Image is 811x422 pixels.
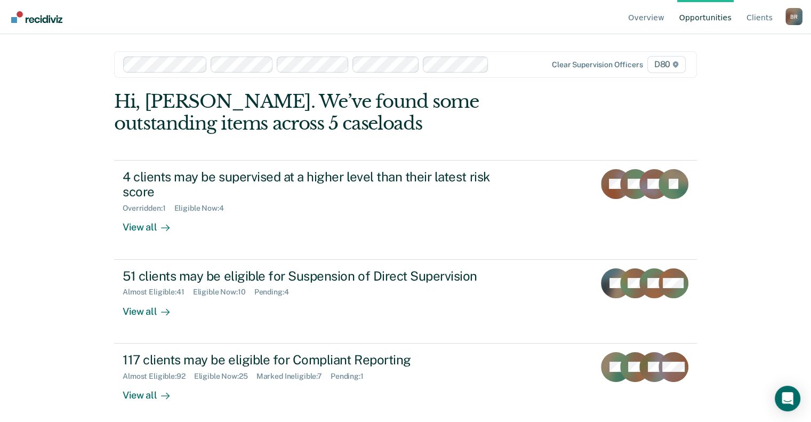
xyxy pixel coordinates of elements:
[123,268,497,284] div: 51 clients may be eligible for Suspension of Direct Supervision
[256,372,331,381] div: Marked Ineligible : 7
[174,204,232,213] div: Eligible Now : 4
[775,386,800,411] div: Open Intercom Messenger
[254,288,298,297] div: Pending : 4
[114,91,580,134] div: Hi, [PERSON_NAME]. We’ve found some outstanding items across 5 caseloads
[123,288,193,297] div: Almost Eligible : 41
[331,372,372,381] div: Pending : 1
[11,11,62,23] img: Recidiviz
[647,56,686,73] span: D80
[123,204,174,213] div: Overridden : 1
[785,8,802,25] div: B R
[194,372,256,381] div: Eligible Now : 25
[123,352,497,368] div: 117 clients may be eligible for Compliant Reporting
[123,213,182,234] div: View all
[114,260,697,344] a: 51 clients may be eligible for Suspension of Direct SupervisionAlmost Eligible:41Eligible Now:10P...
[193,288,254,297] div: Eligible Now : 10
[785,8,802,25] button: Profile dropdown button
[123,380,182,401] div: View all
[123,297,182,317] div: View all
[552,60,643,69] div: Clear supervision officers
[123,372,194,381] div: Almost Eligible : 92
[114,160,697,260] a: 4 clients may be supervised at a higher level than their latest risk scoreOverridden:1Eligible No...
[123,169,497,200] div: 4 clients may be supervised at a higher level than their latest risk score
